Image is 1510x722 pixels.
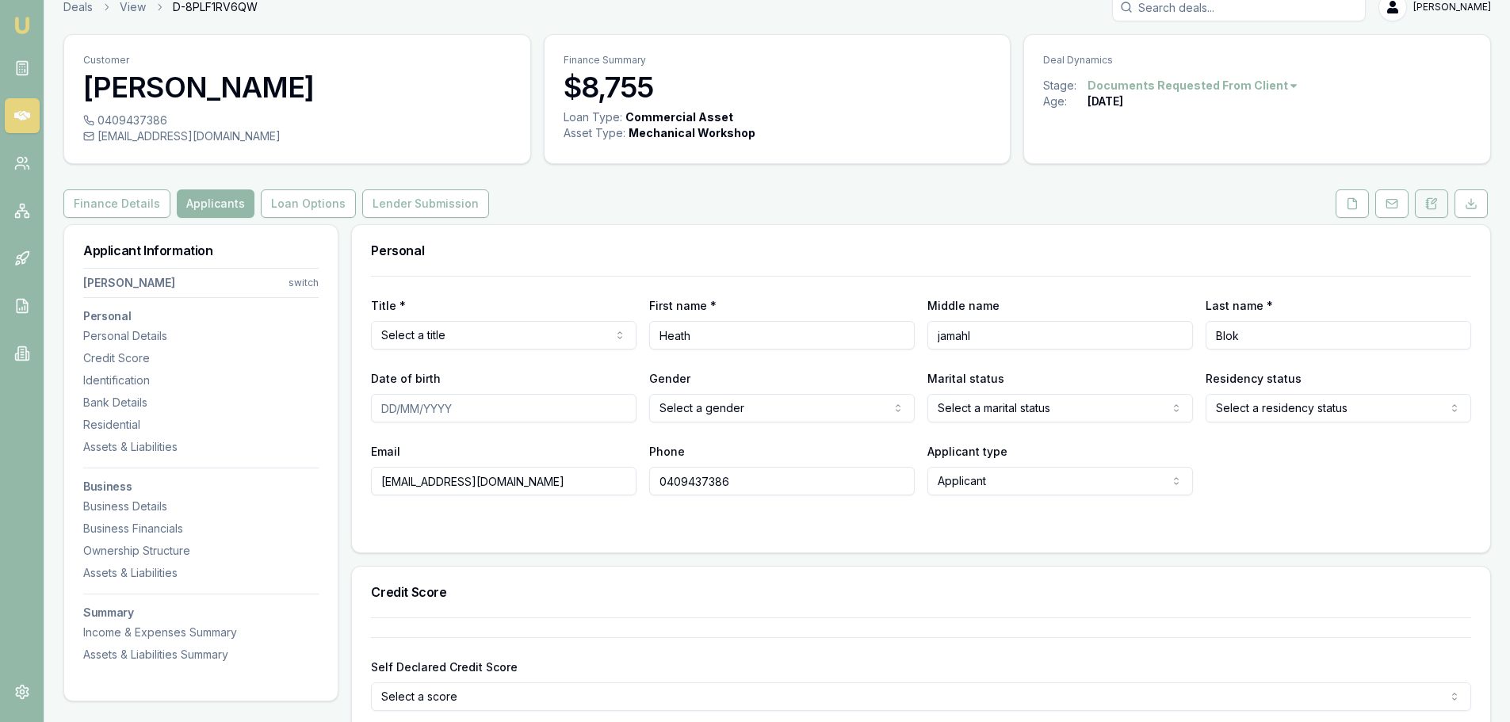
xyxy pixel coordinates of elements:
label: Residency status [1206,372,1302,385]
div: Loan Type: [564,109,622,125]
h3: $8,755 [564,71,992,103]
div: Assets & Liabilities [83,565,319,581]
h3: Personal [83,311,319,322]
div: Assets & Liabilities [83,439,319,455]
p: Finance Summary [564,54,992,67]
label: Last name * [1206,299,1273,312]
div: Mechanical Workshop [629,125,755,141]
div: Business Details [83,499,319,514]
div: [EMAIL_ADDRESS][DOMAIN_NAME] [83,128,511,144]
p: Customer [83,54,511,67]
label: First name * [649,299,717,312]
img: emu-icon-u.png [13,16,32,35]
h3: Business [83,481,319,492]
button: Lender Submission [362,189,489,218]
h3: [PERSON_NAME] [83,71,511,103]
div: Stage: [1043,78,1088,94]
h3: Personal [371,244,1471,257]
div: Bank Details [83,395,319,411]
div: [DATE] [1088,94,1123,109]
a: Finance Details [63,189,174,218]
input: DD/MM/YYYY [371,394,636,422]
label: Self Declared Credit Score [371,660,518,674]
h3: Summary [83,607,319,618]
div: Residential [83,417,319,433]
label: Phone [649,445,685,458]
a: Loan Options [258,189,359,218]
div: Ownership Structure [83,543,319,559]
button: Applicants [177,189,254,218]
div: Identification [83,372,319,388]
button: Documents Requested From Client [1088,78,1299,94]
label: Applicant type [927,445,1007,458]
input: 0431 234 567 [649,467,915,495]
label: Title * [371,299,406,312]
label: Gender [649,372,690,385]
div: Assets & Liabilities Summary [83,647,319,663]
div: 0409437386 [83,113,511,128]
div: Business Financials [83,521,319,537]
label: Middle name [927,299,1000,312]
div: [PERSON_NAME] [83,275,175,291]
div: Income & Expenses Summary [83,625,319,640]
div: Personal Details [83,328,319,344]
span: [PERSON_NAME] [1413,1,1491,13]
label: Marital status [927,372,1004,385]
div: switch [289,277,319,289]
h3: Applicant Information [83,244,319,257]
p: Deal Dynamics [1043,54,1471,67]
a: Lender Submission [359,189,492,218]
div: Credit Score [83,350,319,366]
label: Date of birth [371,372,441,385]
div: Commercial Asset [625,109,733,125]
div: Age: [1043,94,1088,109]
h3: Credit Score [371,586,1471,598]
button: Finance Details [63,189,170,218]
div: Asset Type : [564,125,625,141]
button: Loan Options [261,189,356,218]
a: Applicants [174,189,258,218]
label: Email [371,445,400,458]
